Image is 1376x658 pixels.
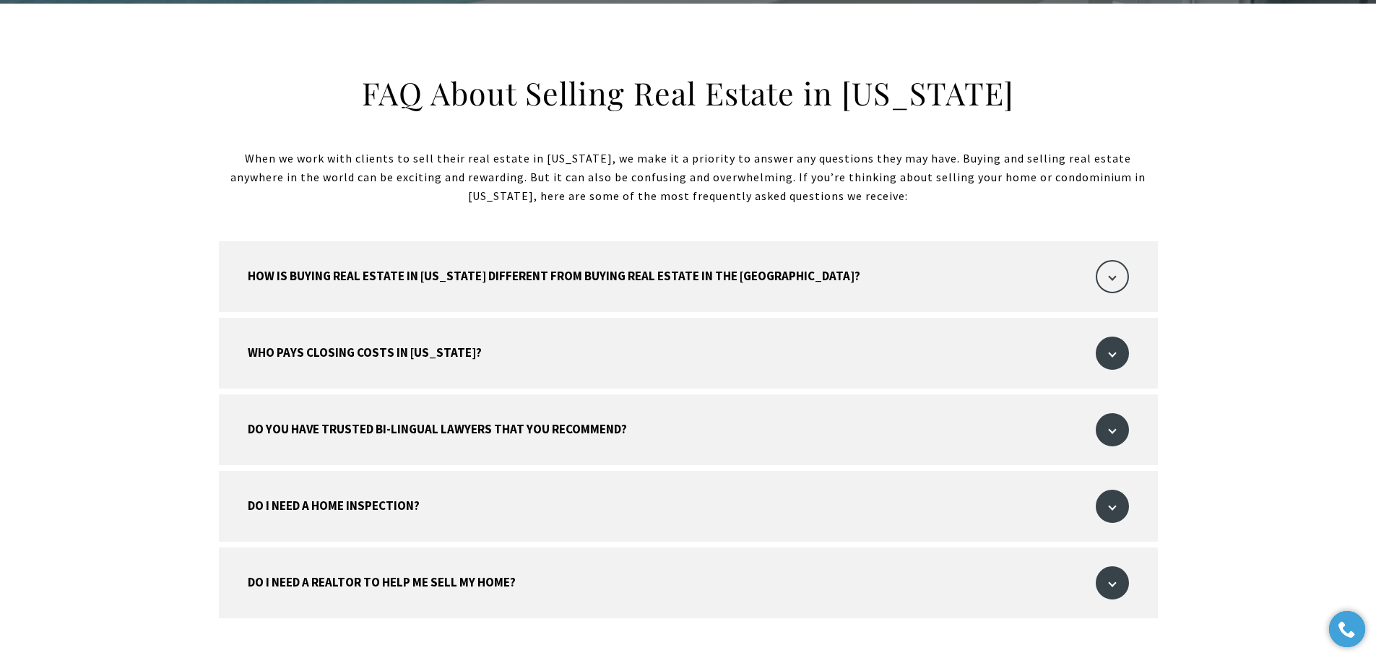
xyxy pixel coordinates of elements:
[219,394,1158,465] button: Do you have trusted bi-lingual lawyers that you recommend?
[219,73,1158,113] h2: FAQ About Selling Real Estate in [US_STATE]
[219,131,1158,205] p: When we work with clients to sell their real estate in [US_STATE], we make it a priority to answe...
[179,35,313,73] img: Christie's International Real Estate black text logo
[219,547,1158,618] button: Do I need a realtor to help me sell my home?
[219,318,1158,389] button: Who pays closing costs in [US_STATE]?
[219,241,1158,312] button: How is buying real estate in [US_STATE] different from buying real estate in the [GEOGRAPHIC_DATA]?
[219,471,1158,542] button: Do I need a home inspection?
